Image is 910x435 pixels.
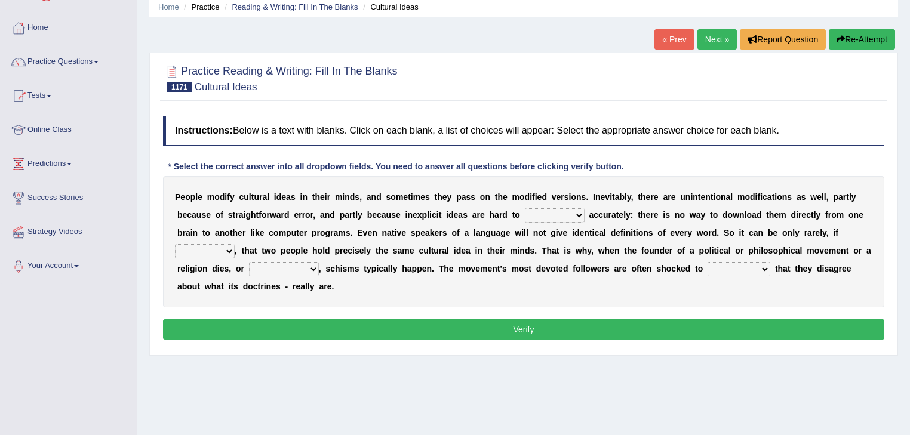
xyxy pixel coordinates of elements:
b: n [705,192,711,202]
b: n [345,192,350,202]
a: Your Account [1,249,137,279]
b: a [726,192,731,202]
b: m [779,210,786,220]
b: k [255,228,260,237]
b: r [281,210,284,220]
li: Practice [181,1,219,13]
b: s [471,192,475,202]
b: t [846,192,849,202]
b: f [259,210,262,220]
b: c [763,192,767,202]
b: a [589,210,594,220]
b: r [668,192,671,202]
b: i [225,192,227,202]
b: o [571,192,576,202]
b: a [663,192,668,202]
b: i [760,192,763,202]
b: r [608,210,611,220]
b: e [537,192,542,202]
b: s [787,192,792,202]
li: Cultural Ideas [360,1,418,13]
button: Re-Attempt [829,29,895,50]
b: o [713,210,718,220]
b: c [187,210,192,220]
b: y [626,210,631,220]
b: r [259,192,262,202]
b: a [462,192,466,202]
b: o [777,192,782,202]
b: h [490,210,495,220]
b: t [710,210,713,220]
b: a [215,228,220,237]
b: d [350,192,355,202]
b: w [810,192,817,202]
b: a [320,210,325,220]
b: l [824,192,826,202]
a: Practice Questions [1,45,137,75]
b: t [766,210,769,220]
b: o [745,192,750,202]
b: e [281,192,286,202]
b: f [227,192,230,202]
b: n [220,228,225,237]
b: r [477,210,480,220]
b: m [207,192,214,202]
b: l [623,210,626,220]
b: f [757,192,760,202]
b: b [177,228,183,237]
b: f [532,192,535,202]
b: e [619,210,623,220]
b: o [680,210,685,220]
a: Online Class [1,113,137,143]
div: * Select the correct answer into all dropdown fields. You need to answer all questions before cli... [163,161,629,173]
b: i [535,192,537,202]
b: s [466,192,471,202]
a: Home [158,2,179,11]
b: o [216,210,221,220]
b: y [627,192,631,202]
b: a [615,192,620,202]
b: d [791,210,796,220]
b: d [220,192,225,202]
b: o [205,228,211,237]
b: t [638,192,641,202]
b: t [612,192,615,202]
b: o [305,210,310,220]
b: e [442,192,447,202]
b: o [728,210,733,220]
b: a [382,210,386,220]
b: w [690,210,696,220]
b: i [446,210,448,220]
b: p [340,210,345,220]
b: o [715,192,721,202]
b: h [315,192,320,202]
b: t [512,210,515,220]
b: i [274,192,276,202]
b: d [750,192,755,202]
b: l [745,210,747,220]
b: e [206,210,211,220]
b: t [495,192,498,202]
b: l [814,210,816,220]
b: b [367,210,373,220]
b: c [594,210,598,220]
a: Tests [1,79,137,109]
b: a [696,210,701,220]
b: e [413,210,417,220]
b: t [638,210,641,220]
b: n [854,210,859,220]
b: e [182,210,187,220]
b: i [663,210,665,220]
b: a [286,192,291,202]
b: e [294,210,299,220]
b: d [757,210,762,220]
b: r [650,210,653,220]
b: h [251,210,256,220]
a: Next » [697,29,737,50]
b: d [284,210,290,220]
b: r [828,210,831,220]
b: i [342,192,345,202]
b: , [826,192,829,202]
b: t [353,210,356,220]
b: l [849,192,851,202]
